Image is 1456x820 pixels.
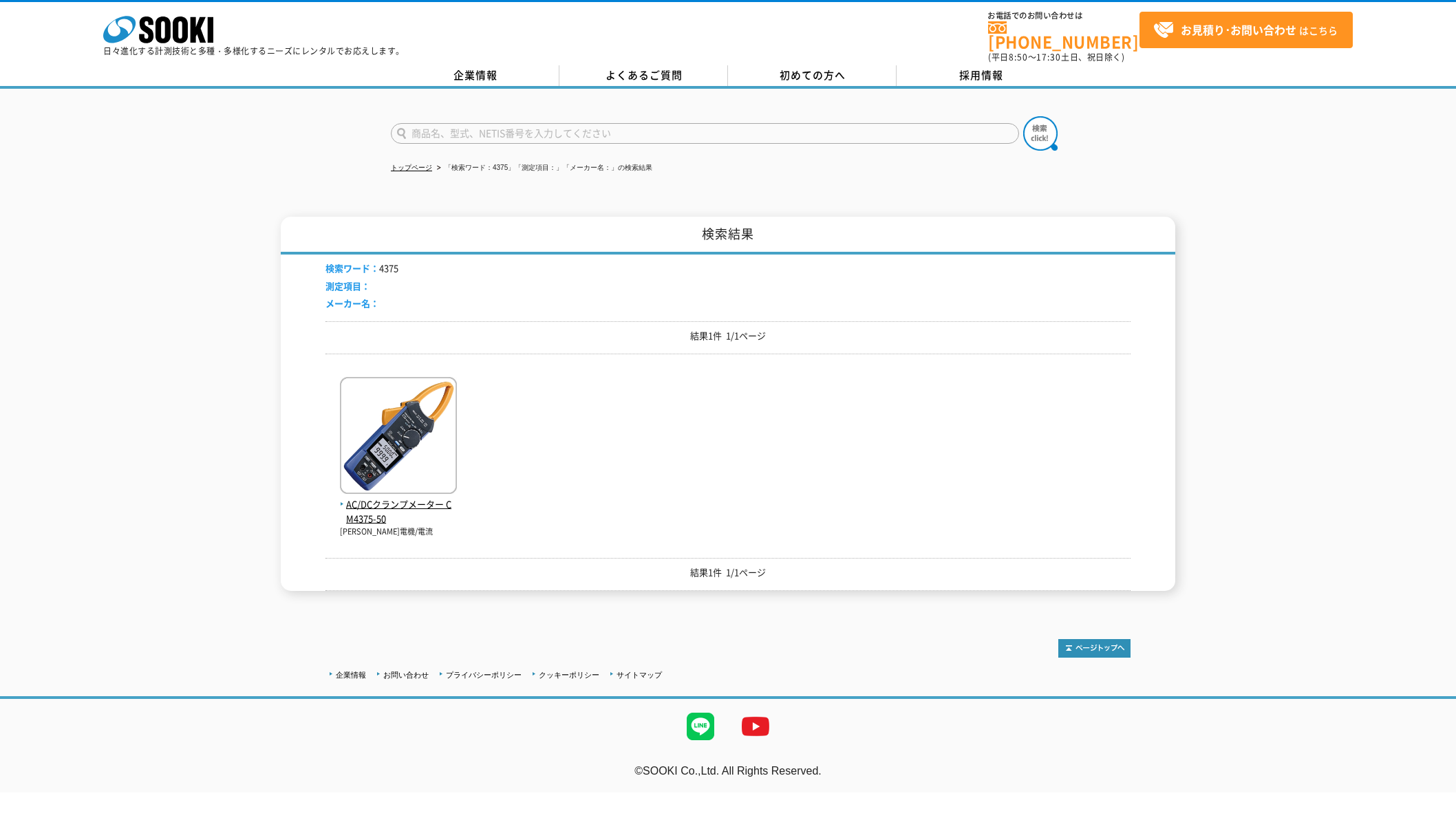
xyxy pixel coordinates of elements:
a: プライバシーポリシー [446,671,522,679]
span: お電話でのお問い合わせは [988,12,1139,20]
span: 17:30 [1036,51,1061,63]
span: (平日 ～ 土日、祝日除く) [988,51,1124,63]
a: お問い合わせ [383,671,429,679]
a: 採用情報 [897,65,1065,86]
a: テストMail [1403,779,1456,790]
a: お見積り･お問い合わせはこちら [1139,12,1353,48]
a: 企業情報 [336,671,366,679]
span: 8:50 [1009,51,1028,63]
a: トップページ [391,164,432,171]
img: LINE [673,699,728,754]
span: はこちら [1153,20,1338,41]
h1: 検索結果 [281,217,1175,255]
span: メーカー名： [325,296,379,310]
a: よくあるご質問 [559,65,728,86]
input: 商品名、型式、NETIS番号を入力してください [391,123,1019,144]
li: 「検索ワード：4375」「測定項目：」「メーカー名：」の検索結果 [434,161,652,175]
img: トップページへ [1058,639,1131,658]
a: クッキーポリシー [539,671,599,679]
p: [PERSON_NAME]電機/電流 [340,526,457,538]
img: btn_search.png [1023,116,1058,151]
p: 結果1件 1/1ページ [325,329,1131,343]
img: YouTube [728,699,783,754]
a: 初めての方へ [728,65,897,86]
span: 初めての方へ [780,67,846,83]
span: AC/DCクランプメーター CM4375-50 [340,497,457,526]
a: サイトマップ [617,671,662,679]
a: [PHONE_NUMBER] [988,21,1139,50]
span: 測定項目： [325,279,370,292]
a: AC/DCクランプメーター CM4375-50 [340,483,457,526]
p: 結果1件 1/1ページ [325,565,1131,580]
img: CM4375-50 [340,377,457,497]
span: 検索ワード： [325,261,379,274]
li: 4375 [325,261,398,276]
strong: お見積り･お問い合わせ [1181,21,1296,38]
a: 企業情報 [391,65,559,86]
p: 日々進化する計測技術と多種・多様化するニーズにレンタルでお応えします。 [103,47,405,55]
